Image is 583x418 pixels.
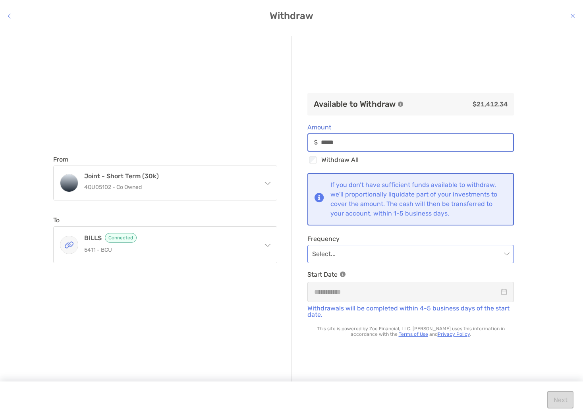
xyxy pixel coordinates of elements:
p: 4QU05102 - Co Owned [84,182,256,192]
img: Notification icon [315,180,324,215]
a: Terms of Use [399,331,428,337]
img: Information Icon [340,272,346,277]
p: $21,412.34 [410,99,508,109]
a: Privacy Policy [438,331,470,337]
p: This site is powered by Zoe Financial, LLC. [PERSON_NAME] uses this information in accordance wit... [307,326,514,337]
label: To [53,216,60,224]
span: Frequency [307,235,514,243]
p: Start Date [307,270,514,279]
input: Amountinput icon [321,139,513,146]
span: Amount [307,123,514,131]
div: If you don’t have sufficient funds available to withdraw, we'll proportionally liquidate part of ... [330,180,507,218]
p: Withdrawals will be completed within 4-5 business days of the start date. [307,305,514,318]
div: Withdraw All [307,155,514,165]
h4: BILLS [84,233,256,243]
h4: Joint - Short Term (30k) [84,172,256,180]
label: From [53,156,68,163]
h3: Available to Withdraw [314,99,396,109]
p: 5411 - BCU [84,245,256,255]
img: Joint - Short Term (30k) [60,174,78,192]
span: Connected [105,233,137,243]
img: input icon [314,139,318,145]
img: BILLS [60,236,78,254]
